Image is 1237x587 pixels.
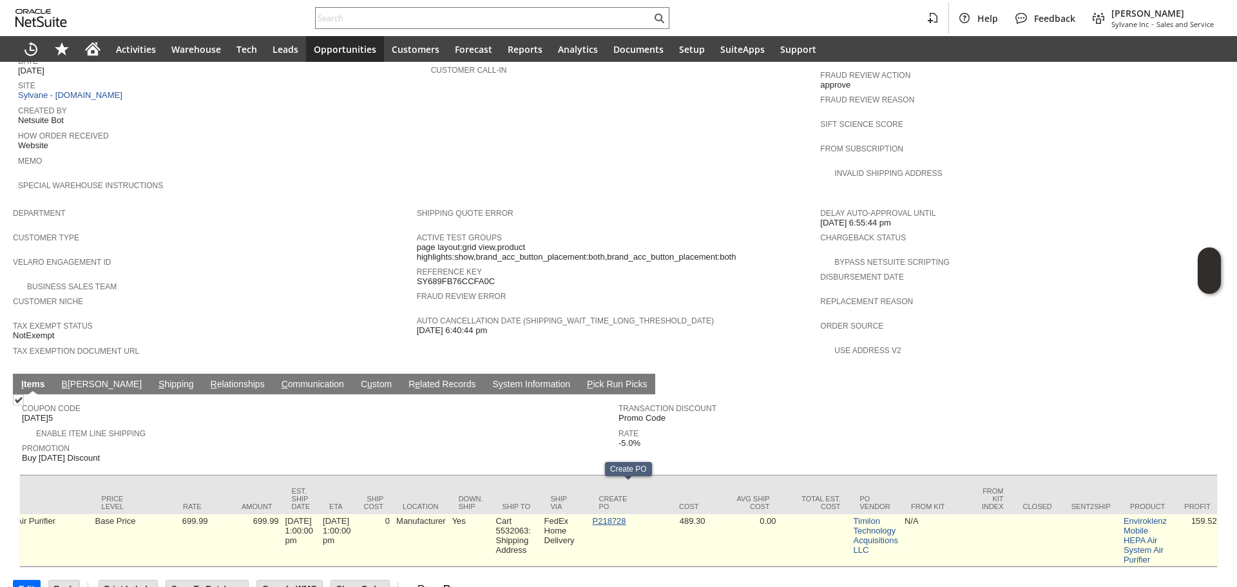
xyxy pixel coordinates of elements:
[13,258,111,267] a: Velaro Engagement ID
[820,209,935,218] a: Delay Auto-Approval Until
[13,347,139,356] a: Tax Exemption Document URL
[508,43,542,55] span: Reports
[1198,247,1221,294] iframe: Click here to launch Oracle Guided Learning Help Panel
[854,516,898,555] a: Timilon Technology Acquisitions LLC
[820,233,906,242] a: Chargeback Status
[265,36,306,62] a: Leads
[1175,514,1220,566] td: 159.52
[1034,12,1075,24] span: Feedback
[541,514,590,566] td: FedEx Home Delivery
[85,41,101,57] svg: Home
[18,90,126,100] a: Sylvane - [DOMAIN_NAME]
[207,379,268,391] a: Relationships
[834,169,942,178] a: Invalid Shipping Address
[18,81,35,90] a: Site
[1071,503,1111,510] div: Sent2Ship
[282,514,320,566] td: [DATE] 1:00:00 pm
[13,209,66,218] a: Department
[18,140,48,151] span: Website
[1023,503,1052,510] div: Closed
[587,379,593,389] span: P
[417,292,506,301] a: Fraud Review Error
[718,495,770,510] div: Avg Ship Cost
[292,487,311,510] div: Est. Ship Date
[164,36,229,62] a: Warehouse
[493,514,541,566] td: Cart 5532063: Shipping Address
[618,429,638,438] a: Rate
[613,43,664,55] span: Documents
[982,487,1004,510] div: From Kit Index
[171,43,221,55] span: Warehouse
[606,36,671,62] a: Documents
[15,36,46,62] a: Recent Records
[211,514,282,566] td: 699.99
[417,316,714,325] a: Auto Cancellation Date (shipping_wait_time_long_threshold_date)
[363,495,383,510] div: Ship Cost
[417,276,495,287] span: SY689FB76CCFA0C
[229,36,265,62] a: Tech
[22,453,100,463] span: Buy [DATE] Discount
[901,514,972,566] td: N/A
[367,379,372,389] span: u
[551,495,580,510] div: Ship Via
[834,258,949,267] a: Bypass NetSuite Scripting
[820,95,914,104] a: Fraud Review Reason
[834,346,901,355] a: Use Address V2
[1198,271,1221,294] span: Oracle Guided Learning Widget. To move around, please hold and drag
[820,80,850,90] span: approve
[820,297,913,306] a: Replacement reason
[306,36,384,62] a: Opportunities
[273,43,298,55] span: Leads
[22,404,81,413] a: Coupon Code
[720,43,765,55] span: SuiteApps
[499,379,503,389] span: y
[709,514,780,566] td: 0.00
[221,503,273,510] div: Amount
[354,514,393,566] td: 0
[405,379,479,391] a: Related Records
[15,9,67,27] svg: logo
[417,267,482,276] a: Reference Key
[550,36,606,62] a: Analytics
[447,36,500,62] a: Forecast
[593,516,626,526] a: P218728
[211,379,217,389] span: R
[158,379,164,389] span: S
[647,503,699,510] div: Cost
[500,36,550,62] a: Reports
[1151,19,1154,29] span: -
[150,503,202,510] div: Rate
[102,495,131,510] div: Price Level
[108,36,164,62] a: Activities
[431,66,507,75] a: Customer Call-in
[236,43,257,55] span: Tech
[860,495,892,510] div: PO Vendor
[417,209,513,218] a: Shipping Quote Error
[1201,376,1216,392] a: Unrolled view on
[18,66,44,76] span: [DATE]
[417,233,502,242] a: Active Test Groups
[558,43,598,55] span: Analytics
[610,465,647,474] div: Create PO
[393,514,449,566] td: Manufacturer
[282,379,288,389] span: C
[1130,503,1165,510] div: Product
[618,404,716,413] a: Transaction Discount
[1111,19,1149,29] span: Sylvane Inc
[618,438,640,448] span: -5.0%
[820,120,903,129] a: Sift Science Score
[1124,516,1167,564] a: Enviroklenz Mobile HEPA Air System Air Purifier
[18,106,67,115] a: Created By
[772,36,824,62] a: Support
[13,297,83,306] a: Customer Niche
[23,41,39,57] svg: Recent Records
[314,43,376,55] span: Opportunities
[489,379,573,391] a: System Information
[46,36,77,62] div: Shortcuts
[36,429,146,438] a: Enable Item Line Shipping
[18,181,163,190] a: Special Warehouse Instructions
[384,36,447,62] a: Customers
[59,379,145,391] a: B[PERSON_NAME]
[820,144,903,153] a: From Subscription
[278,379,347,391] a: Communication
